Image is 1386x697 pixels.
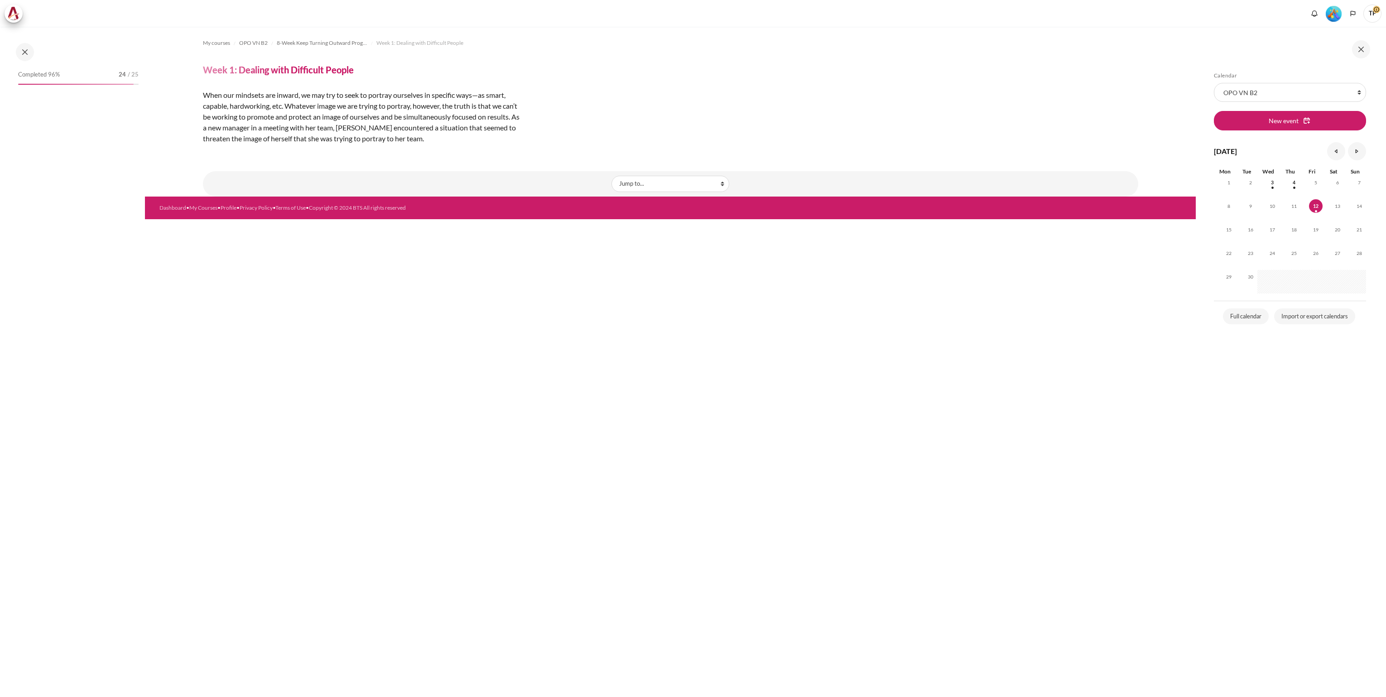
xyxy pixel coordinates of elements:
span: Week 1: Dealing with Difficult People [376,39,463,47]
a: Privacy Policy [240,204,273,211]
span: 2 [1244,176,1257,189]
span: 8 [1222,199,1236,213]
div: 96% [18,84,134,85]
img: Level #5 [1326,6,1342,22]
img: Architeck [7,7,20,20]
span: 24 [119,70,126,79]
nav: Navigation bar [203,36,1138,50]
a: Architeck Architeck [5,5,27,23]
a: My Courses [189,204,217,211]
span: Wed [1262,168,1274,175]
a: Profile [221,204,236,211]
span: Sun [1351,168,1360,175]
span: 11 [1287,199,1301,213]
span: 3 [1266,176,1279,189]
a: Import or export calendars [1274,308,1355,325]
a: Level #5 [1322,5,1345,22]
h4: Week 1: Dealing with Difficult People [203,64,354,76]
button: Languages [1346,7,1360,20]
span: 27 [1331,246,1344,260]
span: 9 [1244,199,1257,213]
span: TP [1363,5,1381,23]
span: 14 [1352,199,1366,213]
a: Dashboard [159,204,186,211]
span: 28 [1352,246,1366,260]
span: 16 [1244,223,1257,236]
span: New event [1269,116,1299,125]
div: • • • • • [159,204,737,212]
span: 26 [1309,246,1323,260]
span: 29 [1222,270,1236,284]
a: Copyright © 2024 BTS All rights reserved [309,204,406,211]
a: Terms of Use [275,204,306,211]
div: Level #5 [1326,5,1342,22]
a: Full calendar [1223,308,1269,325]
span: 23 [1244,246,1257,260]
span: Sat [1330,168,1338,175]
span: 10 [1266,199,1279,213]
span: Tue [1242,168,1251,175]
span: OPO VN B2 [239,39,268,47]
a: Today Friday, 12 September [1309,203,1323,209]
span: / 25 [128,70,139,79]
h5: Calendar [1214,72,1366,79]
section: Content [145,27,1196,197]
span: Fri [1309,168,1315,175]
span: 4 [1287,176,1301,189]
button: New event [1214,111,1366,130]
span: 5 [1309,176,1323,189]
td: Today [1301,199,1323,223]
div: Show notification window with no new notifications [1308,7,1321,20]
span: 30 [1244,270,1257,284]
a: 8-Week Keep Turning Outward Program [277,38,367,48]
span: 12 [1309,199,1323,213]
span: 1 [1222,176,1236,189]
a: Wednesday, 3 September events [1266,180,1279,185]
span: Mon [1219,168,1231,175]
span: 8-Week Keep Turning Outward Program [277,39,367,47]
span: 20 [1331,223,1344,236]
span: 6 [1331,176,1344,189]
a: Week 1: Dealing with Difficult People [376,38,463,48]
a: Thursday, 4 September events [1287,180,1301,185]
span: 25 [1287,246,1301,260]
h4: [DATE] [1214,146,1237,157]
span: 7 [1352,176,1366,189]
span: My courses [203,39,230,47]
span: 22 [1222,246,1236,260]
p: When our mindsets are inward, we may try to seek to portray ourselves in specific ways—as smart, ... [203,90,520,144]
span: 21 [1352,223,1366,236]
span: 18 [1287,223,1301,236]
section: Blocks [1214,72,1366,326]
span: 19 [1309,223,1323,236]
span: 17 [1266,223,1279,236]
span: Thu [1285,168,1295,175]
span: 24 [1266,246,1279,260]
span: 15 [1222,223,1236,236]
a: OPO VN B2 [239,38,268,48]
a: User menu [1363,5,1381,23]
a: My courses [203,38,230,48]
span: Completed 96% [18,70,60,79]
span: 13 [1331,199,1344,213]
